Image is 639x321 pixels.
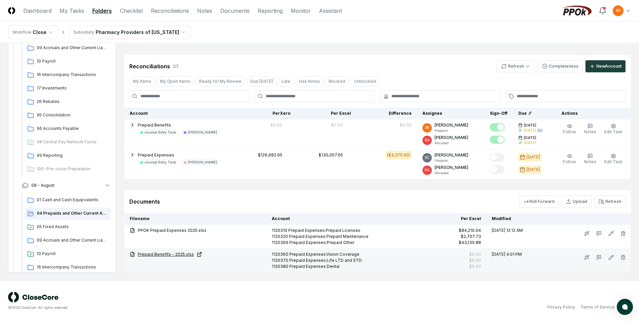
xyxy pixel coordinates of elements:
[188,130,217,135] div: [PERSON_NAME]
[469,251,481,257] div: $0.00
[37,264,108,270] span: 16 Intercompany Transactions
[295,76,324,86] button: Has Notes
[92,7,112,15] a: Folders
[435,158,468,163] p: Preparer
[188,160,217,165] div: [PERSON_NAME]
[538,128,543,133] div: RG
[278,76,294,86] button: Late
[526,167,540,173] div: [DATE]
[490,166,505,174] button: Mark complete
[37,112,108,118] span: 95 Consolidation
[584,129,596,134] span: Notes
[272,240,420,246] div: 1120399 Prepaid Expenses:Prepaid Other
[604,159,622,164] span: Edit Task
[580,304,615,310] a: Terms of Service
[8,292,59,302] img: logo
[291,7,311,15] a: Monitor
[37,197,108,203] span: 01 Cash and Cash Equipvalents
[258,152,282,158] div: $126,682.65
[469,257,481,263] div: $0.00
[156,76,194,86] button: My Open Items
[25,82,111,95] a: 17 Investments
[562,122,577,136] button: Follow
[23,7,52,15] a: Dashboard
[120,7,143,15] a: Checklist
[538,60,583,72] button: Completeness
[490,153,505,161] button: Mark complete
[130,110,230,116] div: Account
[37,85,108,91] span: 17 Investments
[425,168,430,173] span: RG
[144,130,176,135] div: Journal Entry Task
[497,60,535,72] button: Refresh
[8,305,320,310] div: © 2025 CloseCore. All rights reserved.
[435,135,468,141] p: [PERSON_NAME]
[129,62,170,70] div: Reconciliations
[60,7,84,15] a: My Tasks
[37,224,108,230] span: 05 Fixed Assets
[173,63,179,69] div: 2 / 2
[235,108,296,119] th: Per Xero
[272,263,420,270] div: 1120380 Prepaid Expenses:Dental
[435,171,468,176] p: Reviewer
[25,150,111,162] a: 99 Reporting
[138,152,174,158] button: Prepaid Expenses
[25,194,111,206] a: 01 Cash and Cash Equipvalents
[459,240,481,246] div: $43,139.88
[325,76,349,86] button: Blocked
[583,122,598,136] button: Notes
[425,138,430,143] span: RG
[400,122,412,128] div: $0.00
[556,110,626,116] div: Actions
[25,56,111,68] a: 10 Payroll
[258,7,283,15] a: Reporting
[425,155,429,160] span: SC
[596,63,621,69] div: New Account
[25,163,111,175] a: 100 -Pre-close Preparation
[12,29,31,35] div: Workflow
[561,5,593,16] img: PPOk logo
[562,152,577,166] button: Follow
[435,141,468,146] p: Reviewer
[331,122,343,128] div: $0.00
[524,140,536,145] div: [DATE]
[130,227,261,234] a: PPOK Prepaid Expenses 2025.xlsx
[435,165,468,171] p: [PERSON_NAME]
[524,123,536,128] span: [DATE]
[220,7,250,15] a: Documents
[519,195,559,208] button: Roll Forward
[486,213,548,225] th: Modified
[25,261,111,274] a: 16 Intercompany Transactions
[124,213,266,225] th: Filename
[563,159,576,164] span: Follow
[37,237,108,243] span: 09 Accruals and Other Current Liabilities
[25,235,111,247] a: 09 Accruals and Other Current Liabilities
[435,122,468,128] p: [PERSON_NAME]
[25,109,111,121] a: 95 Consolidation
[562,195,592,208] button: Upload
[319,7,342,15] a: Assistant
[195,76,245,86] button: Ready for My Review
[272,251,420,257] div: 1120360 Prepaid Expenses:Vision Coverage
[469,263,481,270] div: $0.00
[25,208,111,220] a: 04 Prepaids and Other Current Assets
[270,122,282,128] div: $0.00
[130,251,261,257] a: Prepaid Benefits - 2025.xlsx
[37,99,108,105] span: 26 Rebates
[37,152,108,158] span: 99 Reporting
[594,195,626,208] button: Refresh
[583,152,598,166] button: Notes
[25,221,111,233] a: 05 Fixed Assets
[518,110,545,116] div: Due
[25,136,111,148] a: 98 Central Pay Network Funds
[461,234,481,240] div: $2,707.73
[144,160,176,165] div: Journal Entry Task
[272,234,420,240] div: 1120320 Prepaid Expenses:Prepaid Maintenance
[435,152,468,158] p: [PERSON_NAME]
[73,29,94,35] div: Subsidiary
[490,136,505,144] button: Mark complete
[617,299,633,315] button: atlas-launcher
[247,76,277,86] button: Due Today
[612,5,624,17] button: BR
[8,26,190,39] nav: breadcrumb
